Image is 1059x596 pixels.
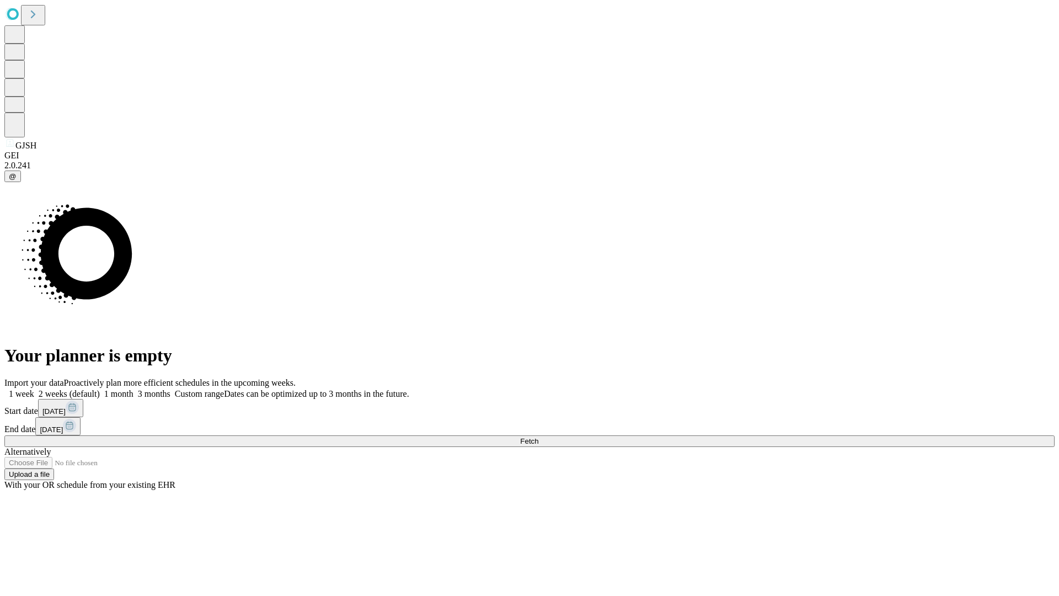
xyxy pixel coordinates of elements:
span: Import your data [4,378,64,387]
div: End date [4,417,1055,435]
span: 3 months [138,389,170,398]
span: 2 weeks (default) [39,389,100,398]
span: [DATE] [42,407,66,416]
span: With your OR schedule from your existing EHR [4,480,175,489]
span: Fetch [520,437,538,445]
div: 2.0.241 [4,161,1055,171]
button: Fetch [4,435,1055,447]
span: Dates can be optimized up to 3 months in the future. [224,389,409,398]
div: Start date [4,399,1055,417]
button: Upload a file [4,469,54,480]
span: @ [9,172,17,180]
span: 1 month [104,389,133,398]
button: [DATE] [35,417,81,435]
button: @ [4,171,21,182]
h1: Your planner is empty [4,345,1055,366]
span: Custom range [175,389,224,398]
span: [DATE] [40,425,63,434]
span: Alternatively [4,447,51,456]
span: GJSH [15,141,36,150]
span: 1 week [9,389,34,398]
button: [DATE] [38,399,83,417]
span: Proactively plan more efficient schedules in the upcoming weeks. [64,378,296,387]
div: GEI [4,151,1055,161]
